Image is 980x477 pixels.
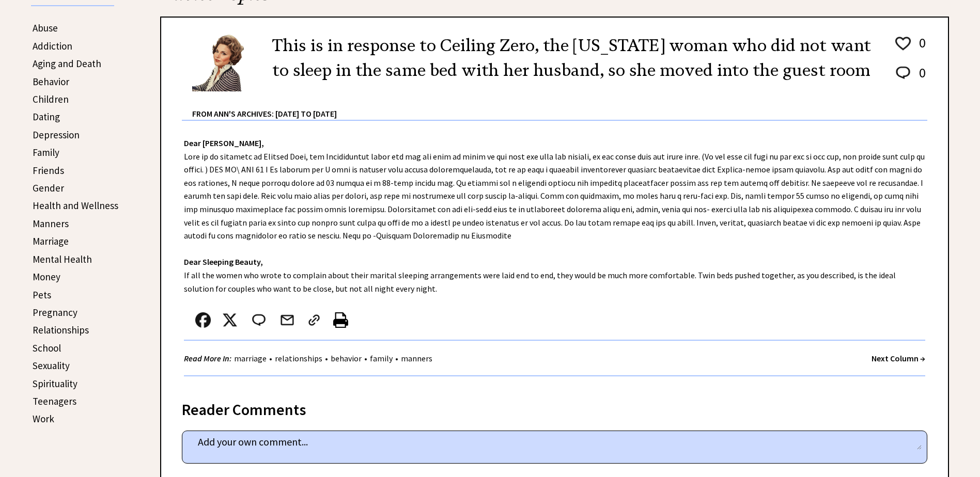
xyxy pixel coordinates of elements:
[33,129,80,141] a: Depression
[33,289,51,301] a: Pets
[33,199,118,212] a: Health and Wellness
[33,324,89,336] a: Relationships
[33,110,60,123] a: Dating
[192,33,257,91] img: Ann6%20v2%20small.png
[33,306,77,319] a: Pregnancy
[33,182,64,194] a: Gender
[222,312,238,328] img: x_small.png
[184,352,435,365] div: • • • •
[33,235,69,247] a: Marriage
[161,121,948,387] div: Lore ip do sitametc ad Elitsed Doei, tem Incididuntut labor etd mag ali enim ad minim ve qui nost...
[272,353,325,363] a: relationships
[914,64,926,91] td: 0
[333,312,348,328] img: printer%20icon.png
[33,57,101,70] a: Aging and Death
[33,146,59,158] a: Family
[33,342,61,354] a: School
[182,399,927,415] div: Reader Comments
[914,34,926,63] td: 0
[33,412,54,425] a: Work
[184,353,231,363] strong: Read More In:
[872,353,925,363] a: Next Column →
[192,92,927,120] div: From Ann's Archives: [DATE] to [DATE]
[398,353,435,363] a: manners
[33,253,92,265] a: Mental Health
[184,138,264,148] strong: Dear [PERSON_NAME],
[306,312,322,328] img: link_02.png
[195,312,211,328] img: facebook.png
[33,93,69,105] a: Children
[250,312,268,328] img: message_round%202.png
[279,312,295,328] img: mail.png
[33,40,72,52] a: Addiction
[33,217,69,230] a: Manners
[33,377,77,390] a: Spirituality
[33,164,64,177] a: Friends
[328,353,364,363] a: behavior
[367,353,395,363] a: family
[33,22,58,34] a: Abuse
[33,271,60,283] a: Money
[33,395,76,407] a: Teenagers
[33,359,70,372] a: Sexuality
[231,353,269,363] a: marriage
[272,33,878,83] h2: This is in response to Ceiling Zero, the [US_STATE] woman who did not want to sleep in the same b...
[184,257,263,267] strong: Dear Sleeping Beauty,
[894,65,912,81] img: message_round%202.png
[894,35,912,53] img: heart_outline%201.png
[33,75,69,88] a: Behavior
